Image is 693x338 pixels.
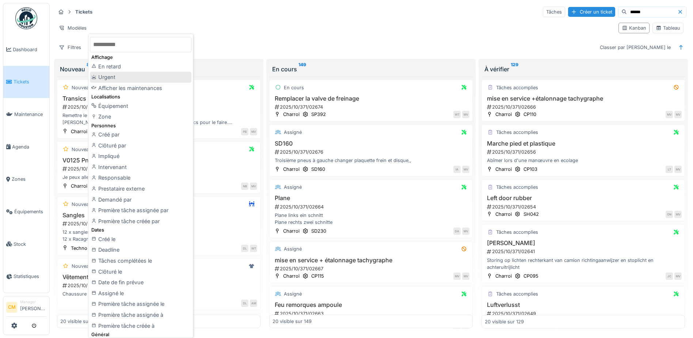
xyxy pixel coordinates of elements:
[284,129,302,136] div: Assigné
[568,7,615,17] div: Créer un ticket
[462,166,469,173] div: MV
[272,65,470,74] div: En cours
[90,288,191,299] div: Assigné le
[241,183,248,190] div: NB
[13,46,46,53] span: Dashboard
[90,298,191,309] div: Première tâche assignée le
[90,205,191,216] div: Première tâche assignée par
[274,265,469,272] div: 2025/10/371/02667
[90,183,191,194] div: Prestataire externe
[273,301,469,308] h3: Feu remorques ampoule
[241,300,248,307] div: DL
[60,318,98,325] div: 20 visible sur 84
[60,157,257,164] h3: V0125 Pneu crevé
[283,228,300,234] div: Charroi
[274,310,469,317] div: 2025/10/371/02663
[674,111,682,118] div: MV
[495,211,512,218] div: Charroi
[60,290,257,297] div: Chaussure 44 + gants taille 9
[90,61,191,72] div: En retard
[12,176,46,183] span: Zones
[543,7,565,17] div: Tâches
[273,157,469,164] div: Troisième pneus à gauche changer plaquette frein et disque,,
[90,72,191,83] div: Urgent
[523,273,538,279] div: CP095
[90,83,191,94] div: Afficher les maintenances
[284,84,304,91] div: En cours
[90,244,191,255] div: Deadline
[62,282,257,289] div: 2025/10/371/02680
[241,128,248,135] div: PB
[496,129,538,136] div: Tâches accomplies
[71,245,102,252] div: Techno Cargo
[511,65,518,74] sup: 129
[90,309,191,320] div: Première tâche assignée à
[72,84,92,91] div: Nouveau
[523,166,537,173] div: CP103
[274,104,469,110] div: 2025/10/371/02674
[71,128,87,135] div: Charroi
[14,111,46,118] span: Maintenance
[666,273,673,280] div: JC
[496,184,538,191] div: Tâches accomplies
[62,165,257,172] div: 2025/10/371/02672
[273,95,469,102] h3: Remplacer la valve de freinage
[90,226,191,233] div: Dates
[90,101,191,112] div: Équipement
[486,104,682,110] div: 2025/10/371/02666
[56,42,84,53] div: Filtres
[90,331,191,338] div: Général
[453,166,461,173] div: IA
[241,245,248,252] div: DL
[666,211,673,218] div: ON
[14,241,46,248] span: Stock
[453,111,461,118] div: WT
[60,174,257,181] div: Je peux aller chez Qteam à [GEOGRAPHIC_DATA] ?
[273,195,469,202] h3: Plane
[485,157,682,164] div: Abîmer lors d'une manœuvre en ecolage
[90,140,191,151] div: Clôturé par
[273,257,469,264] h3: mise en service + étalonnage tachygraphe
[311,273,324,279] div: CP115
[90,320,191,331] div: Première tâche créée à
[273,140,469,147] h3: SD160
[674,211,682,218] div: MV
[90,266,191,277] div: Clôturé le
[523,111,536,118] div: CP110
[453,228,461,235] div: DA
[666,111,673,118] div: MV
[622,25,646,31] div: Kanban
[486,310,682,317] div: 2025/10/371/02649
[485,301,682,308] h3: Luftverlusst
[523,211,539,218] div: SH042
[674,273,682,280] div: MV
[62,104,257,110] div: 2025/10/371/02675
[656,25,680,31] div: Tableau
[485,195,682,202] h3: Left door rubber
[311,111,326,118] div: SP392
[486,149,682,155] div: 2025/10/371/02656
[250,245,257,252] div: WT
[283,273,300,279] div: Charroi
[56,23,90,33] div: Modèles
[250,128,257,135] div: MV
[90,129,191,140] div: Créé par
[90,122,191,129] div: Personnes
[15,7,37,29] img: Badge_color-CXgf-gQk.svg
[72,263,92,270] div: Nouveau
[496,84,538,91] div: Tâches accomplies
[90,111,191,122] div: Zone
[250,183,257,190] div: MV
[284,245,302,252] div: Assigné
[90,162,191,173] div: Intervenant
[273,212,469,226] div: Plane links ein schnitt Plane rechts zwei schnitte
[20,299,46,315] li: [PERSON_NAME]
[666,166,673,173] div: LT
[284,184,302,191] div: Assigné
[14,208,46,215] span: Équipements
[485,95,682,102] h3: mise en service +étalonnage tachygraphe
[71,183,87,189] div: Charroi
[273,318,312,325] div: 20 visible sur 149
[284,290,302,297] div: Assigné
[90,172,191,183] div: Responsable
